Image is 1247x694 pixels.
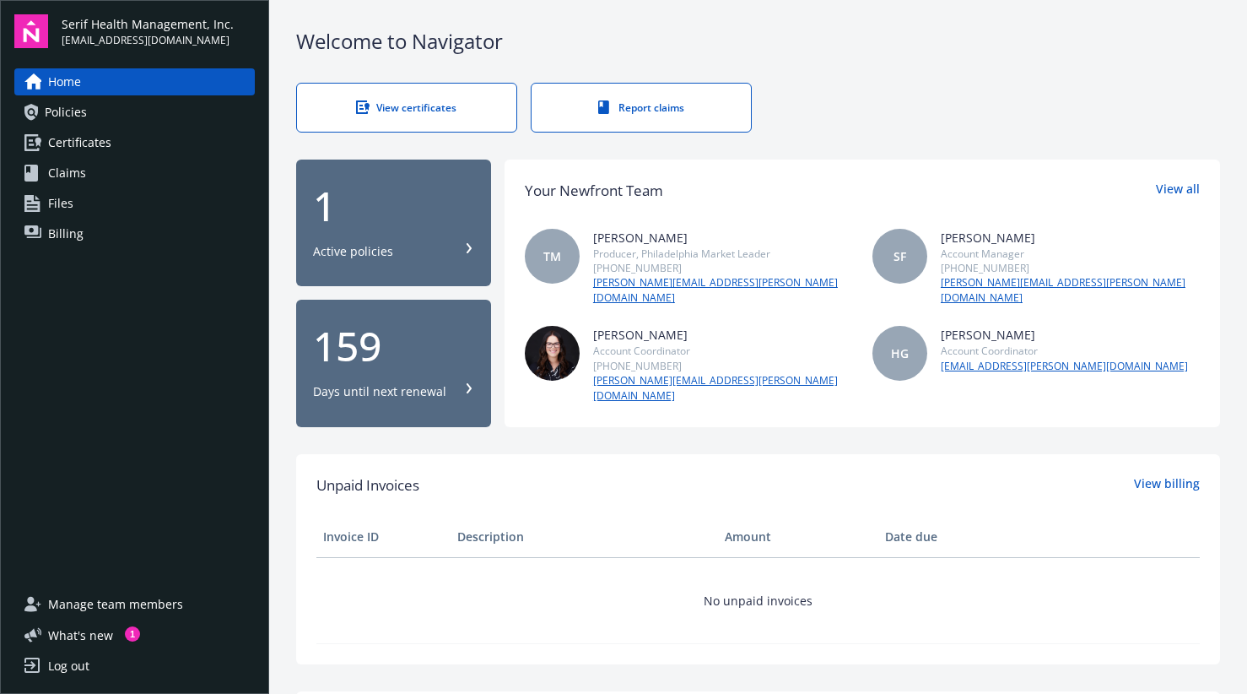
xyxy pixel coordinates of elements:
[543,247,561,265] span: TM
[296,27,1220,56] div: Welcome to Navigator
[296,300,491,427] button: 159Days until next renewal
[941,344,1188,358] div: Account Coordinator
[48,220,84,247] span: Billing
[45,99,87,126] span: Policies
[14,220,255,247] a: Billing
[48,190,73,217] span: Files
[593,261,852,275] div: [PHONE_NUMBER]
[941,247,1200,261] div: Account Manager
[525,180,663,202] div: Your Newfront Team
[296,83,517,133] a: View certificates
[125,626,140,642] div: 1
[48,626,113,644] span: What ' s new
[14,14,48,48] img: navigator-logo.svg
[313,326,474,366] div: 159
[313,186,474,226] div: 1
[525,326,580,381] img: photo
[296,160,491,287] button: 1Active policies
[48,68,81,95] span: Home
[893,247,906,265] span: SF
[14,160,255,187] a: Claims
[593,247,852,261] div: Producer, Philadelphia Market Leader
[62,14,255,48] button: Serif Health Management, Inc.[EMAIL_ADDRESS][DOMAIN_NAME]
[14,190,255,217] a: Files
[313,383,446,400] div: Days until next renewal
[14,591,255,618] a: Manage team members
[48,591,183,618] span: Manage team members
[891,344,909,362] span: HG
[593,344,852,358] div: Account Coordinator
[316,474,419,496] span: Unpaid Invoices
[718,517,878,557] th: Amount
[593,359,852,373] div: [PHONE_NUMBER]
[941,359,1188,374] a: [EMAIL_ADDRESS][PERSON_NAME][DOMAIN_NAME]
[14,626,140,644] button: What's new1
[14,68,255,95] a: Home
[531,83,752,133] a: Report claims
[48,129,111,156] span: Certificates
[941,275,1200,306] a: [PERSON_NAME][EMAIL_ADDRESS][PERSON_NAME][DOMAIN_NAME]
[941,326,1188,344] div: [PERSON_NAME]
[941,229,1200,247] div: [PERSON_NAME]
[48,160,86,187] span: Claims
[1156,180,1200,202] a: View all
[313,243,393,260] div: Active policies
[331,100,483,115] div: View certificates
[593,373,852,404] a: [PERSON_NAME][EMAIL_ADDRESS][PERSON_NAME][DOMAIN_NAME]
[62,15,234,33] span: Serif Health Management, Inc.
[451,517,718,557] th: Description
[48,653,89,680] div: Log out
[593,275,852,306] a: [PERSON_NAME][EMAIL_ADDRESS][PERSON_NAME][DOMAIN_NAME]
[593,229,852,247] div: [PERSON_NAME]
[316,517,451,557] th: Invoice ID
[593,326,852,344] div: [PERSON_NAME]
[62,33,234,48] span: [EMAIL_ADDRESS][DOMAIN_NAME]
[941,261,1200,275] div: [PHONE_NUMBER]
[14,129,255,156] a: Certificates
[316,557,1200,643] td: No unpaid invoices
[565,100,717,115] div: Report claims
[878,517,1012,557] th: Date due
[1134,474,1200,496] a: View billing
[14,99,255,126] a: Policies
